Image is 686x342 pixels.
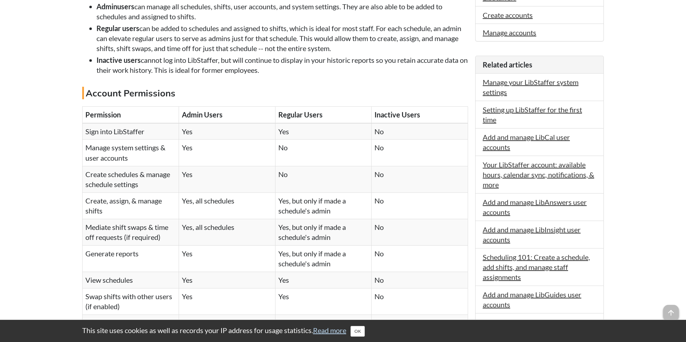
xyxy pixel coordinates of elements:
td: Yes [179,140,275,166]
li: cannot log into LibStaffer, but will continue to display in your historic reports so you retain a... [96,55,468,75]
li: can be added to schedules and assigned to shifts, which is ideal for most staff. For each schedul... [96,23,468,53]
a: Add and manage LibAnswers user accounts [483,198,587,216]
a: Create accounts [483,11,533,19]
td: No [372,123,468,140]
th: Regular Users [275,107,372,123]
td: No [372,245,468,272]
td: Yes, all schedules [179,192,275,219]
strong: Regular users [96,24,139,32]
a: Add and manage LibGuides user accounts [483,290,581,309]
td: Yes [179,245,275,272]
td: Yes, but only if made a schedule's admin [275,245,372,272]
td: Sign into LibStaffer [83,123,179,140]
td: No [372,219,468,245]
td: Swap shifts with other users (if enabled) [83,288,179,315]
a: Add and manage LibCal user accounts [483,133,570,151]
a: Read more [313,326,346,335]
td: Mediate shift swaps & time off requests (if required) [83,219,179,245]
td: No [372,288,468,315]
td: Create schedules & manage schedule settings [83,166,179,192]
a: Setting up LibStaffer for the first time [483,105,582,124]
li: can manage all schedules, shifts, user accounts, and system settings. They are also able to be ad... [96,1,468,21]
td: Manage system settings & user accounts [83,140,179,166]
a: Manage accounts [483,28,536,37]
strong: users [117,2,134,11]
span: arrow_upward [663,305,679,321]
th: Inactive Users [372,107,468,123]
h4: Account Permissions [82,87,468,99]
td: Generate reports [83,245,179,272]
td: Yes [179,123,275,140]
td: Yes [275,272,372,288]
td: Yes [179,315,275,331]
button: Close [351,326,365,337]
td: No [372,192,468,219]
td: No [372,315,468,331]
a: Your LibStaffer account: available hours, calendar sync, notifications, & more [483,160,594,189]
a: Scheduling 101: Create a schedule, add shifts, and manage staff assignments [483,253,590,281]
td: Yes, all schedules [179,219,275,245]
strong: Inactive users [96,56,141,64]
a: Manage your LibStaffer system settings [483,78,578,96]
td: No [372,140,468,166]
td: No [372,272,468,288]
span: Related articles [483,60,532,69]
td: Yes [275,123,372,140]
td: View schedules [83,272,179,288]
td: Create, assign, & manage shifts [83,192,179,219]
th: Permission [83,107,179,123]
td: Yes [179,288,275,315]
td: No [372,166,468,192]
strong: Admin [96,2,117,11]
a: arrow_upward [663,306,679,314]
a: Add and manage LibWizard user accounts & permissions [483,318,582,336]
td: Yes [275,315,372,331]
a: Add and manage LibInsight user accounts [483,225,581,244]
td: Yes [179,272,275,288]
td: Give up shifts (if enabled) [83,315,179,331]
th: Admin Users [179,107,275,123]
td: No [275,166,372,192]
td: Yes [179,166,275,192]
div: This site uses cookies as well as records your IP address for usage statistics. [75,325,611,337]
td: Yes, but only if made a schedule's admin [275,192,372,219]
td: Yes [275,288,372,315]
td: No [275,140,372,166]
td: Yes, but only if made a schedule's admin [275,219,372,245]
